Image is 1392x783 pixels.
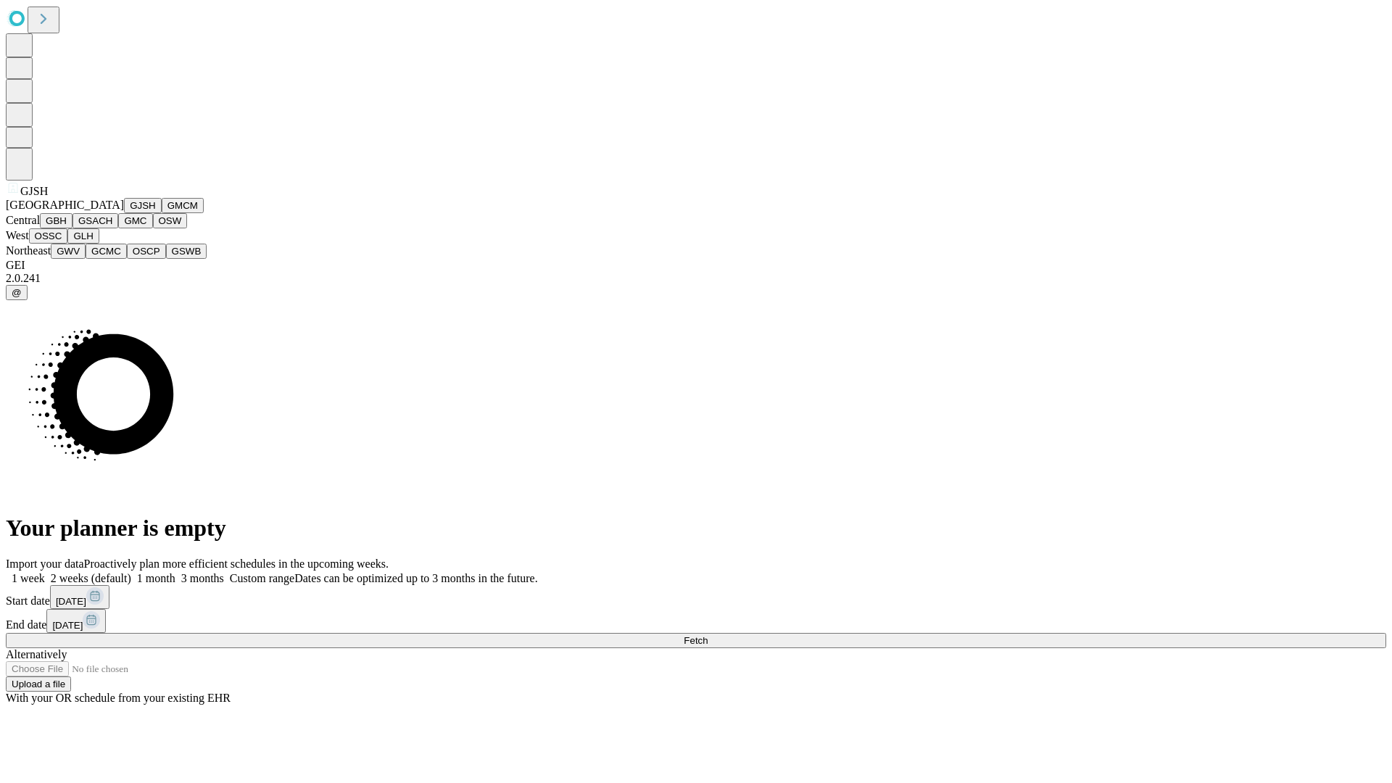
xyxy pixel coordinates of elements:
[6,199,124,211] span: [GEOGRAPHIC_DATA]
[162,198,204,213] button: GMCM
[684,635,708,646] span: Fetch
[166,244,207,259] button: GSWB
[40,213,72,228] button: GBH
[137,572,175,584] span: 1 month
[72,213,118,228] button: GSACH
[6,214,40,226] span: Central
[6,692,231,704] span: With your OR schedule from your existing EHR
[67,228,99,244] button: GLH
[84,558,389,570] span: Proactively plan more efficient schedules in the upcoming weeks.
[294,572,537,584] span: Dates can be optimized up to 3 months in the future.
[118,213,152,228] button: GMC
[50,585,109,609] button: [DATE]
[12,572,45,584] span: 1 week
[6,676,71,692] button: Upload a file
[6,558,84,570] span: Import your data
[51,572,131,584] span: 2 weeks (default)
[6,259,1386,272] div: GEI
[56,596,86,607] span: [DATE]
[29,228,68,244] button: OSSC
[52,620,83,631] span: [DATE]
[20,185,48,197] span: GJSH
[6,285,28,300] button: @
[12,287,22,298] span: @
[124,198,162,213] button: GJSH
[181,572,224,584] span: 3 months
[6,609,1386,633] div: End date
[127,244,166,259] button: OSCP
[51,244,86,259] button: GWV
[6,244,51,257] span: Northeast
[6,585,1386,609] div: Start date
[46,609,106,633] button: [DATE]
[6,272,1386,285] div: 2.0.241
[6,633,1386,648] button: Fetch
[6,515,1386,542] h1: Your planner is empty
[153,213,188,228] button: OSW
[86,244,127,259] button: GCMC
[230,572,294,584] span: Custom range
[6,229,29,241] span: West
[6,648,67,660] span: Alternatively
